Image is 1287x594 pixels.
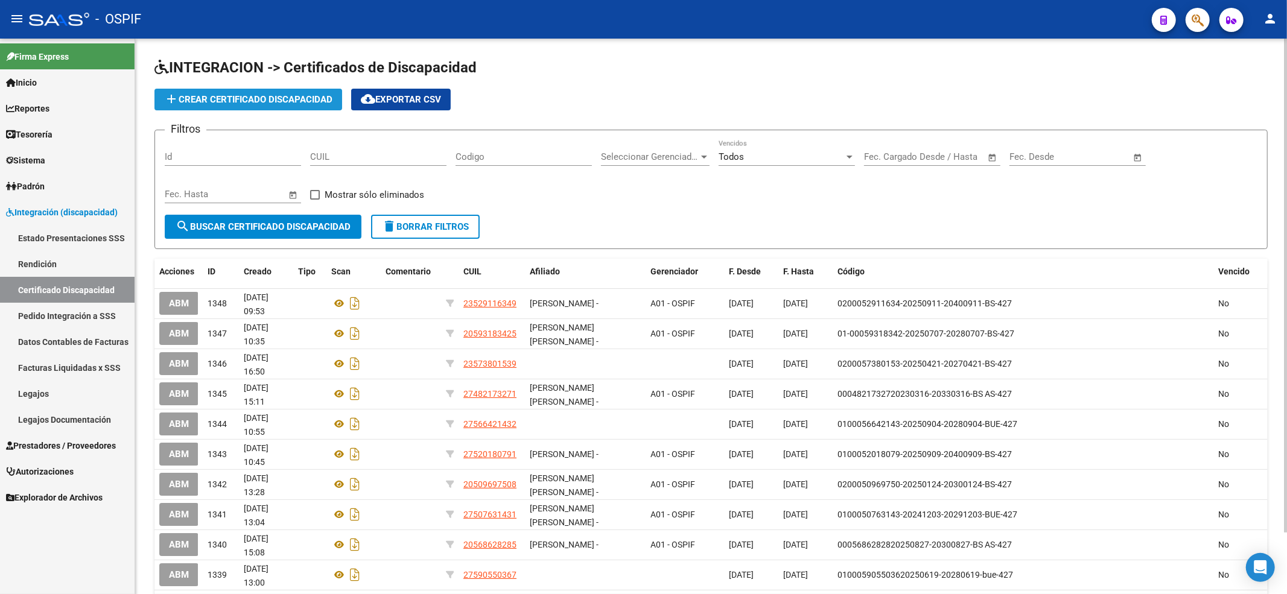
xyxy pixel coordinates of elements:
[864,151,913,162] input: Fecha inicio
[169,479,189,490] span: ABM
[244,267,272,276] span: Creado
[176,219,190,233] mat-icon: search
[347,294,363,313] i: Descargar documento
[154,89,342,110] button: Crear Certificado Discapacidad
[347,324,363,343] i: Descargar documento
[463,359,516,368] span: 23573801539
[783,389,808,399] span: [DATE]
[244,413,269,437] span: [DATE] 10:55
[1009,151,1058,162] input: Fecha inicio
[347,354,363,373] i: Descargar documento
[783,540,808,549] span: [DATE]
[382,221,469,232] span: Borrar Filtros
[1218,540,1229,549] span: No
[1218,449,1229,459] span: No
[1218,299,1229,308] span: No
[169,449,189,460] span: ABM
[95,6,141,33] span: - OSPIF
[719,151,744,162] span: Todos
[208,479,227,489] span: 1342
[169,510,189,520] span: ABM
[208,359,227,368] span: 1346
[530,299,599,308] span: [PERSON_NAME] -
[208,299,227,308] span: 1348
[6,128,52,141] span: Tesorería
[347,535,363,554] i: Descargar documento
[381,259,441,285] datatable-header-cell: Comentario
[208,540,227,549] span: 1340
[361,92,375,106] mat-icon: cloud_download
[159,473,199,495] button: ABM
[837,419,1017,429] span: 0100056642143-20250904-20280904-BUE-427
[463,419,516,429] span: 27566421432
[244,353,269,376] span: [DATE] 16:50
[783,419,808,429] span: [DATE]
[530,473,599,497] span: [PERSON_NAME] [PERSON_NAME] -
[6,465,74,478] span: Autorizaciones
[463,449,516,459] span: 27520180791
[169,570,189,581] span: ABM
[326,259,381,285] datatable-header-cell: Scan
[924,151,982,162] input: Fecha fin
[729,329,754,338] span: [DATE]
[164,94,332,105] span: Crear Certificado Discapacidad
[837,267,865,276] span: Código
[1069,151,1128,162] input: Fecha fin
[783,479,808,489] span: [DATE]
[783,570,808,580] span: [DATE]
[208,329,227,338] span: 1347
[530,504,599,527] span: [PERSON_NAME] [PERSON_NAME] -
[164,92,179,106] mat-icon: add
[244,443,269,467] span: [DATE] 10:45
[525,259,646,285] datatable-header-cell: Afiliado
[1263,11,1277,26] mat-icon: person
[463,389,516,399] span: 27482173271
[6,102,49,115] span: Reportes
[729,419,754,429] span: [DATE]
[459,259,525,285] datatable-header-cell: CUIL
[371,215,480,239] button: Borrar Filtros
[837,479,1012,489] span: 0200050969750-20250124-20300124-BS-427
[1218,359,1229,368] span: No
[244,383,269,406] span: [DATE] 15:11
[837,540,1012,549] span: 0005686282820250827-20300827-BS AS-427
[463,479,516,489] span: 20509697508
[1213,259,1268,285] datatable-header-cell: Vencido
[729,389,754,399] span: [DATE]
[159,563,199,586] button: ABM
[224,189,283,200] input: Fecha fin
[650,479,695,489] span: A01 - OSPIF
[837,389,1012,399] span: 0004821732720230316-20330316-BS AS-427
[650,299,695,308] span: A01 - OSPIF
[650,449,695,459] span: A01 - OSPIF
[169,359,189,370] span: ABM
[208,389,227,399] span: 1345
[1218,510,1229,519] span: No
[208,570,227,580] span: 1339
[783,299,808,308] span: [DATE]
[347,384,363,403] i: Descargar documento
[6,439,116,452] span: Prestadores / Proveedores
[729,267,761,276] span: F. Desde
[244,564,269,587] span: [DATE] 13:00
[986,151,1000,165] button: Open calendar
[837,359,1012,368] span: 0200057380153-20250421-20270421-BS-427
[6,50,69,63] span: Firma Express
[165,215,361,239] button: Buscar Certificado Discapacidad
[837,510,1017,519] span: 0100050763143-20241203-20291203-BUE-427
[10,11,24,26] mat-icon: menu
[159,267,194,276] span: Acciones
[347,505,363,524] i: Descargar documento
[650,267,698,276] span: Gerenciador
[783,510,808,519] span: [DATE]
[203,259,239,285] datatable-header-cell: ID
[169,540,189,551] span: ABM
[169,419,189,430] span: ABM
[729,479,754,489] span: [DATE]
[650,389,695,399] span: A01 - OSPIF
[347,414,363,434] i: Descargar documento
[347,444,363,464] i: Descargar documento
[169,329,189,340] span: ABM
[1218,419,1229,429] span: No
[154,59,477,76] span: INTEGRACION -> Certificados de Discapacidad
